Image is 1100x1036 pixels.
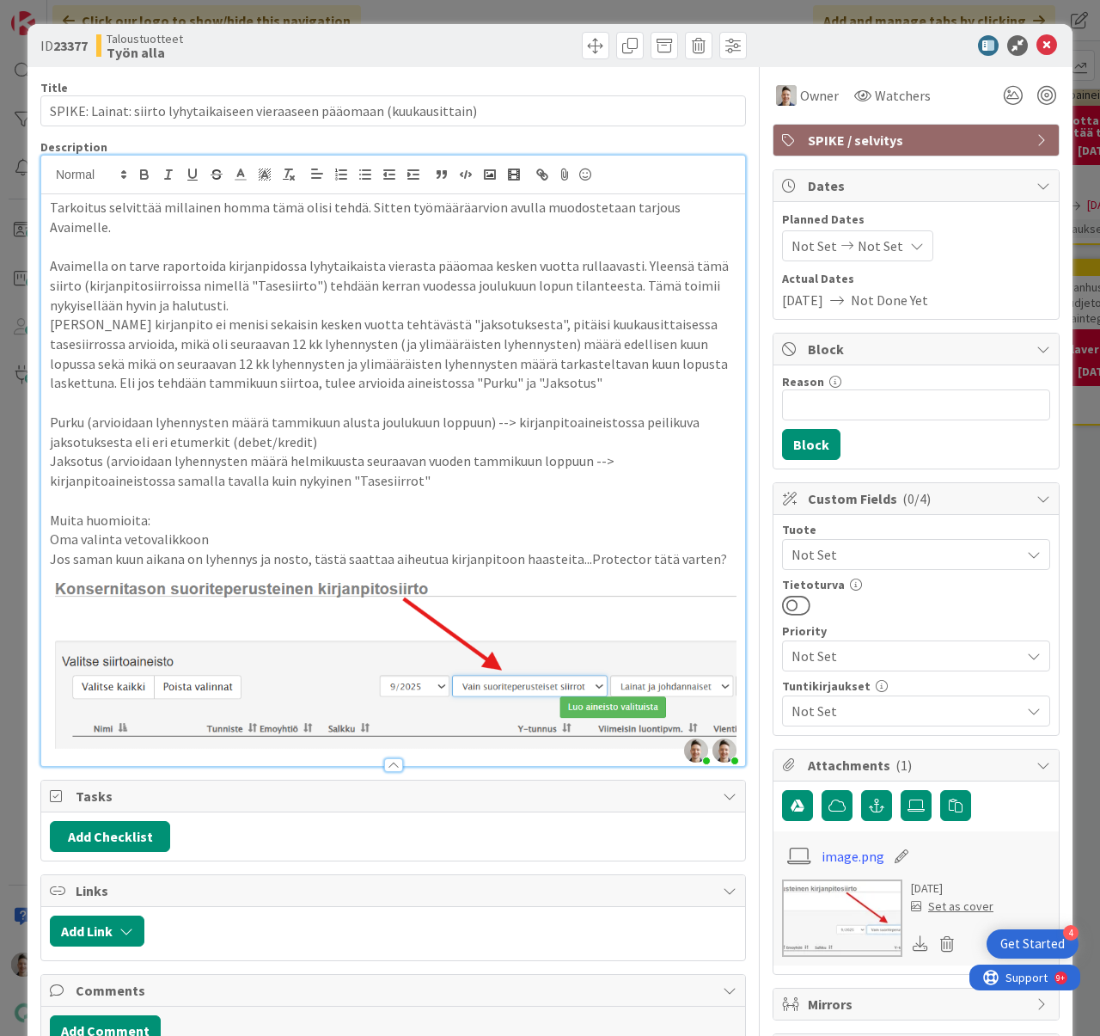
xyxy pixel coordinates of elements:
span: ID [40,35,88,56]
p: Jaksotus (arvioidaan lyhennysten määrä helmikuusta seuraavan vuoden tammikuun loppuun --> kirjanp... [50,451,736,490]
span: Not Set [791,543,1011,567]
button: Add Link [50,916,144,947]
button: Block [782,429,840,460]
img: image.png [50,569,736,750]
span: Not Set [791,236,837,256]
div: Tuote [782,524,1050,536]
span: Tasks [76,786,714,806]
span: Mirrors [808,994,1028,1015]
p: Tarkoitus selvittää millainen homma tämä olisi tehdä. Sitten työmääräarvion avulla muodostetaan t... [50,198,736,236]
a: image.png [822,846,884,867]
p: [PERSON_NAME] kirjanpito ei menisi sekaisin kesken vuotta tehtävästä "jaksotuksesta", pitäisi kuu... [50,315,736,393]
img: TN [776,85,797,106]
div: Priority [782,625,1050,637]
b: 23377 [53,37,88,54]
button: Add Checklist [50,821,170,852]
p: Purku (arvioidaan lyhennysten määrä tammikuun alusta joulukuun loppuun) --> kirjanpitoaineistossa... [50,413,736,451]
span: Not Set [858,236,903,256]
span: Watchers [875,85,931,106]
div: Get Started [1000,935,1065,953]
input: type card name here... [40,95,746,126]
span: Dates [808,175,1028,196]
span: Taloustuotteet [107,32,183,46]
div: Set as cover [911,898,993,916]
div: Tietoturva [782,579,1050,591]
span: Not Done Yet [851,290,928,310]
span: Block [808,339,1028,359]
p: Oma valinta vetovalikkoon [50,530,736,549]
span: ( 0/4 ) [902,490,931,507]
div: 9+ [87,7,95,21]
span: Description [40,139,107,155]
label: Title [40,80,68,95]
label: Reason [782,374,824,389]
b: Työn alla [107,46,183,59]
div: Download [911,933,930,955]
span: Custom Fields [808,488,1028,509]
img: chwsQljfBTcKhy88xB9SmiPz5Ih6cdfk.JPG [684,739,708,763]
span: Not Set [791,644,1011,668]
span: Comments [76,980,714,1001]
span: Owner [800,85,839,106]
span: [DATE] [782,290,823,310]
span: Attachments [808,755,1028,775]
span: Planned Dates [782,211,1050,229]
div: [DATE] [911,880,993,898]
span: Not Set [791,699,1011,723]
p: Muita huomioita: [50,511,736,530]
span: Actual Dates [782,270,1050,288]
div: Tuntikirjaukset [782,680,1050,692]
img: chwsQljfBTcKhy88xB9SmiPz5Ih6cdfk.JPG [712,739,736,763]
span: Support [36,3,78,23]
span: ( 1 ) [895,757,912,774]
div: Open Get Started checklist, remaining modules: 4 [987,929,1079,959]
p: Jos saman kuun aikana on lyhennys ja nosto, tästä saattaa aiheutua kirjanpitoon haasteita...Prote... [50,549,736,569]
span: SPIKE / selvitys [808,130,1028,150]
div: 4 [1063,925,1079,941]
span: Links [76,880,714,901]
p: Avaimella on tarve raportoida kirjanpidossa lyhytaikaista vierasta pääomaa kesken vuotta rullaava... [50,256,736,315]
